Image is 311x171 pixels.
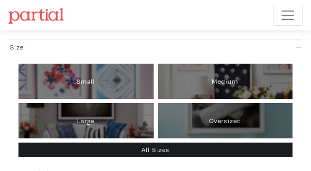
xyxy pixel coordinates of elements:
div: Oversized [158,103,293,138]
div: Size [10,42,224,52]
div: Medium [158,64,293,99]
button: Toggle navigation [273,5,303,26]
div: Small [18,64,154,99]
button: Size [8,39,303,55]
div: All Sizes [18,143,293,157]
div: Large [18,103,154,138]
